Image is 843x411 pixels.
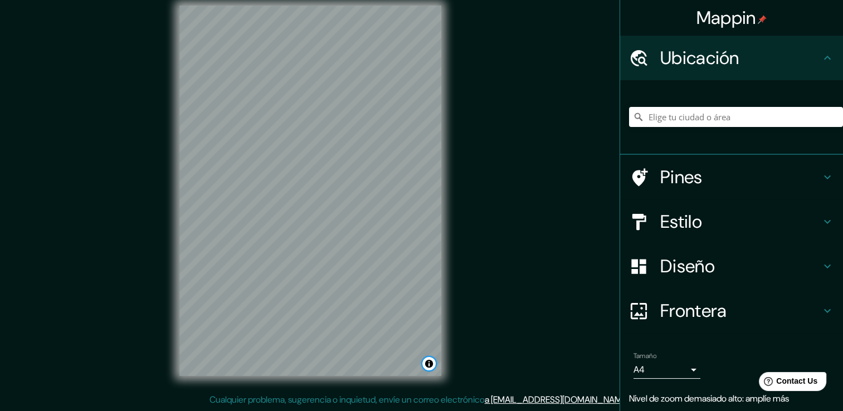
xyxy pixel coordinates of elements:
[485,394,628,405] a: a [EMAIL_ADDRESS][DOMAIN_NAME]
[620,36,843,80] div: Ubicación
[179,6,441,376] canvas: Mapa
[620,288,843,333] div: Frontera
[629,107,843,127] input: Elige tu ciudad o área
[620,244,843,288] div: Diseño
[620,155,843,199] div: Pines
[660,47,821,69] h4: Ubicación
[660,166,821,188] h4: Pines
[422,357,436,370] button: Alternar atribución
[209,393,630,407] p: Cualquier problema, sugerencia o inquietud, envíe un correo electrónico .
[660,255,821,277] h4: Diseño
[634,361,700,379] div: A4
[744,368,831,399] iframe: Help widget launcher
[696,6,756,30] font: Mappin
[629,392,834,405] p: Nivel de zoom demasiado alto: amplíe más
[660,211,821,233] h4: Estilo
[660,300,821,322] h4: Frontera
[620,199,843,244] div: Estilo
[634,351,656,361] label: Tamaño
[758,15,767,24] img: pin-icon.png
